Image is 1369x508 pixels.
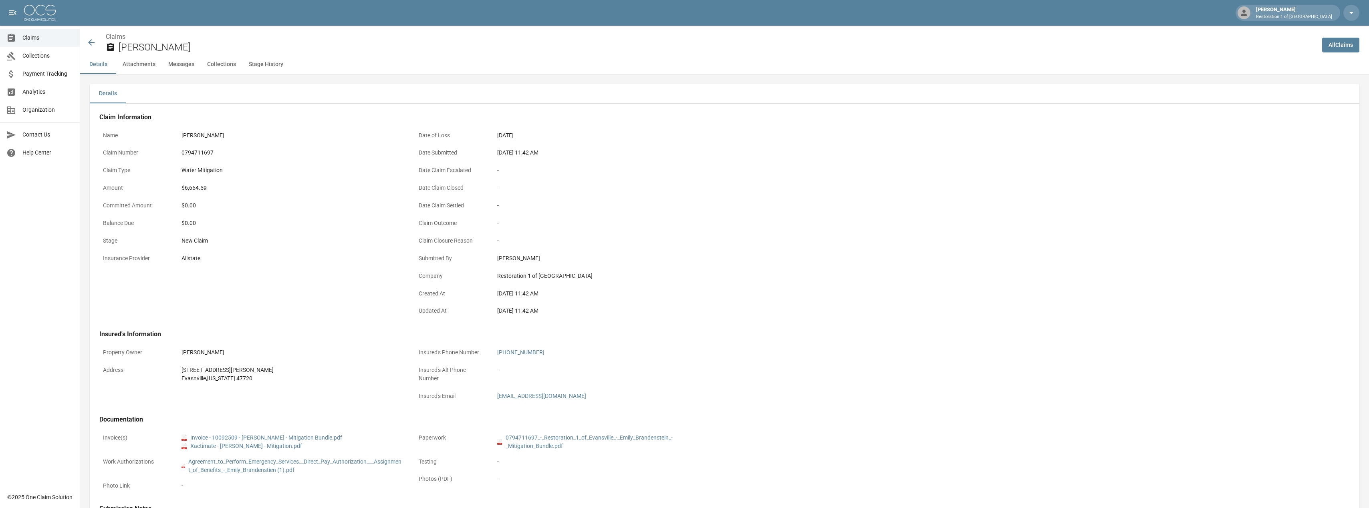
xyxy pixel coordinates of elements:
[415,163,487,178] p: Date Claim Escalated
[497,475,718,483] div: -
[497,289,718,298] div: [DATE] 11:42 AM
[181,237,402,245] div: New Claim
[415,215,487,231] p: Claim Outcome
[497,307,718,315] div: [DATE] 11:42 AM
[415,286,487,301] p: Created At
[497,458,718,466] div: -
[99,233,171,249] p: Stage
[22,70,73,78] span: Payment Tracking
[90,84,1359,103] div: details tabs
[99,416,721,424] h4: Documentation
[181,254,200,263] div: Allstate
[201,55,242,74] button: Collections
[99,128,171,143] p: Name
[181,374,274,383] div: Evasnville , [US_STATE] 47720
[497,366,499,374] div: -
[415,268,487,284] p: Company
[415,430,487,446] p: Paperwork
[415,303,487,319] p: Updated At
[415,454,487,470] p: Testing
[415,233,487,249] p: Claim Closure Reason
[415,362,487,386] p: Insured's Alt Phone Number
[415,471,487,487] p: Photos (PDF)
[497,272,718,280] div: Restoration 1 of [GEOGRAPHIC_DATA]
[181,348,224,357] div: [PERSON_NAME]
[106,32,1316,42] nav: breadcrumb
[22,106,73,114] span: Organization
[99,215,171,231] p: Balance Due
[22,34,73,42] span: Claims
[80,55,1369,74] div: anchor tabs
[497,184,718,192] div: -
[116,55,162,74] button: Attachments
[181,442,302,450] a: pdfXactimate - [PERSON_NAME] - Mitigation.pdf
[181,434,342,442] a: pdfInvoice - 10092509 - [PERSON_NAME] - Mitigation Bundle.pdf
[497,237,718,245] div: -
[22,52,73,60] span: Collections
[181,366,274,374] div: [STREET_ADDRESS][PERSON_NAME]
[497,149,718,157] div: [DATE] 11:42 AM
[99,362,171,378] p: Address
[497,201,718,210] div: -
[181,149,214,157] div: 0794711697
[99,251,171,266] p: Insurance Provider
[99,180,171,196] p: Amount
[1253,6,1335,20] div: [PERSON_NAME]
[181,201,402,210] div: $0.00
[99,345,171,360] p: Property Owner
[497,166,718,175] div: -
[22,88,73,96] span: Analytics
[22,131,73,139] span: Contact Us
[415,251,487,266] p: Submitted By
[181,219,402,227] div: $0.00
[242,55,290,74] button: Stage History
[497,434,718,450] a: pdf0794711697_-_Restoration_1_of_Evansville_-_Emily_Brandenstein_-_Mitigation_Bundle.pdf
[1322,38,1359,52] a: AllClaims
[99,145,171,161] p: Claim Number
[106,33,125,40] a: Claims
[415,145,487,161] p: Date Submitted
[7,493,73,501] div: © 2025 One Claim Solution
[80,55,116,74] button: Details
[415,388,487,404] p: Insured's Email
[99,330,721,338] h4: Insured's Information
[181,166,223,175] div: Water Mitigation
[497,254,718,263] div: [PERSON_NAME]
[90,84,126,103] button: Details
[415,180,487,196] p: Date Claim Closed
[497,393,586,399] a: [EMAIL_ADDRESS][DOMAIN_NAME]
[162,55,201,74] button: Messages
[497,131,514,140] div: [DATE]
[5,5,21,21] button: open drawer
[99,163,171,178] p: Claim Type
[497,219,718,227] div: -
[415,198,487,213] p: Date Claim Settled
[99,478,171,494] p: Photo Link
[99,454,171,470] p: Work Authorizations
[181,458,402,474] a: pdfAgreement_to_Perform_Emergency_Services__Direct_Pay_Authorization___Assignment_of_Benefits_-_E...
[415,128,487,143] p: Date of Loss
[181,184,207,192] div: $6,664.59
[119,42,1316,53] h2: [PERSON_NAME]
[181,482,183,490] div: -
[497,349,544,355] a: [PHONE_NUMBER]
[99,198,171,213] p: Committed Amount
[181,131,224,140] div: [PERSON_NAME]
[22,149,73,157] span: Help Center
[1256,14,1332,20] p: Restoration 1 of [GEOGRAPHIC_DATA]
[415,345,487,360] p: Insured's Phone Number
[99,113,721,121] h4: Claim Information
[24,5,56,21] img: ocs-logo-white-transparent.png
[99,430,171,446] p: Invoice(s)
